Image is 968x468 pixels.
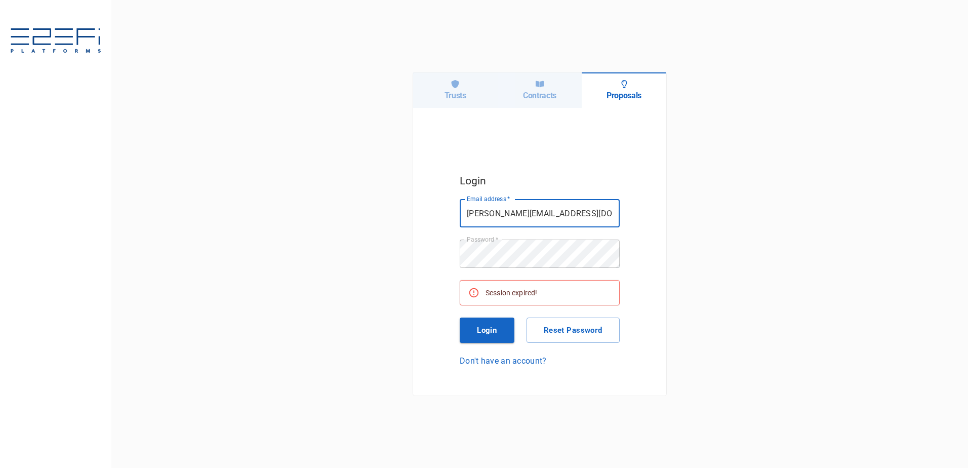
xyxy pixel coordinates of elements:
[460,318,514,343] button: Login
[460,355,620,367] a: Don't have an account?
[467,194,510,203] label: Email address
[527,318,620,343] button: Reset Password
[10,28,101,55] img: E2EFiPLATFORMS-7f06cbf9.svg
[460,172,620,189] h5: Login
[486,284,537,302] div: Session expired!
[467,235,498,244] label: Password
[445,91,466,100] h6: Trusts
[523,91,556,100] h6: Contracts
[607,91,641,100] h6: Proposals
